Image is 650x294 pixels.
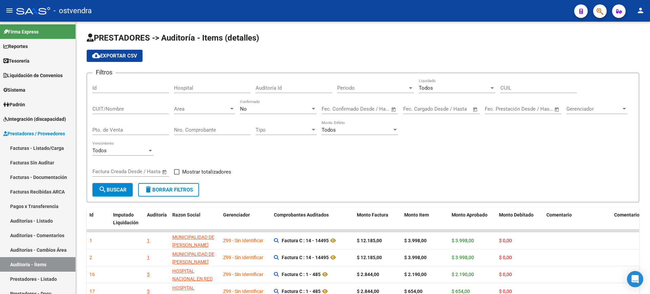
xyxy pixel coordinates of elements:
[174,106,229,112] span: Area
[223,212,250,218] span: Gerenciador
[172,233,218,256] div: - 30652381894
[223,289,263,294] span: Z99 - Sin Identificar
[144,208,170,230] datatable-header-cell: Auditoría
[172,251,214,265] span: MUNICIPALIDAD DE [PERSON_NAME]
[3,72,63,79] span: Liquidación de Convenios
[390,106,398,113] button: Open calendar
[402,208,449,230] datatable-header-cell: Monto Item
[170,208,220,230] datatable-header-cell: Razon Social
[271,208,354,230] datatable-header-cell: Comprobantes Auditados
[404,272,427,277] strong: $ 2.190,00
[403,106,425,112] input: Start date
[147,254,150,262] div: 1
[419,85,433,91] span: Todos
[499,212,534,218] span: Monto Debitado
[113,212,138,225] span: Imputado Liquidación
[92,53,137,59] span: Exportar CSV
[404,255,427,260] strong: $ 3.998,00
[546,212,572,218] span: Comentario
[282,255,329,260] strong: Factura C : 14 - 14495
[499,289,512,294] span: $ 0,00
[322,106,344,112] input: Start date
[404,212,429,218] span: Monto Item
[89,212,93,218] span: Id
[110,208,144,230] datatable-header-cell: Imputado Liquidación
[147,212,167,218] span: Auditoría
[452,238,474,243] span: $ 3.998,00
[274,212,329,218] span: Comprobantes Auditados
[472,106,479,113] button: Open calendar
[220,208,271,230] datatable-header-cell: Gerenciador
[499,238,512,243] span: $ 0,00
[357,212,388,218] span: Monto Factura
[404,289,422,294] strong: $ 654,00
[5,6,14,15] mat-icon: menu
[89,289,95,294] span: 17
[161,168,169,176] button: Open calendar
[147,271,150,278] div: 5
[87,50,143,62] button: Exportar CSV
[553,106,561,113] button: Open calendar
[337,85,408,91] span: Periodo
[3,130,65,137] span: Prestadores / Proveedores
[3,101,25,108] span: Padrón
[92,168,114,175] input: Start date
[121,168,153,175] input: End date
[513,106,546,112] input: End date
[223,238,263,243] span: Z99 - Sin Identificar
[357,289,379,294] strong: $ 2.844,00
[282,289,321,294] strong: Factura C : 1 - 485
[282,238,329,243] strong: Factura C : 14 - 14495
[3,86,25,94] span: Sistema
[350,106,383,112] input: End date
[357,255,382,260] strong: $ 12.185,00
[627,271,643,287] div: Open Intercom Messenger
[172,212,200,218] span: Razon Social
[92,51,100,60] mat-icon: cloud_download
[3,28,39,36] span: Firma Express
[496,208,544,230] datatable-header-cell: Monto Debitado
[499,272,512,277] span: $ 0,00
[499,255,512,260] span: $ 0,00
[92,148,107,154] span: Todos
[172,234,214,248] span: MUNICIPALIDAD DE [PERSON_NAME]
[144,187,193,193] span: Borrar Filtros
[431,106,464,112] input: End date
[636,6,645,15] mat-icon: person
[544,208,611,230] datatable-header-cell: Comentario
[256,127,310,133] span: Tipo
[404,238,427,243] strong: $ 3.998,00
[89,272,95,277] span: 16
[322,127,336,133] span: Todos
[92,68,116,77] h3: Filtros
[99,187,127,193] span: Buscar
[138,183,199,197] button: Borrar Filtros
[53,3,92,18] span: - ostvendra
[449,208,496,230] datatable-header-cell: Monto Aprobado
[99,185,107,194] mat-icon: search
[92,183,133,197] button: Buscar
[452,212,487,218] span: Monto Aprobado
[240,106,247,112] span: No
[89,255,92,260] span: 2
[357,238,382,243] strong: $ 12.185,00
[223,272,263,277] span: Z99 - Sin Identificar
[182,168,231,176] span: Mostrar totalizadores
[452,289,470,294] span: $ 654,00
[452,255,474,260] span: $ 3.998,00
[3,43,28,50] span: Reportes
[3,115,66,123] span: Integración (discapacidad)
[3,57,29,65] span: Tesorería
[87,208,110,230] datatable-header-cell: Id
[87,33,259,43] span: PRESTADORES -> Auditoría - Items (detalles)
[89,238,92,243] span: 1
[357,272,379,277] strong: $ 2.844,00
[485,106,507,112] input: Start date
[144,185,152,194] mat-icon: delete
[172,250,218,273] div: - 30652381894
[354,208,402,230] datatable-header-cell: Monto Factura
[566,106,621,112] span: Gerenciador
[223,255,263,260] span: Z99 - Sin Identificar
[282,272,321,277] strong: Factura C : 1 - 485
[452,272,474,277] span: $ 2.190,00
